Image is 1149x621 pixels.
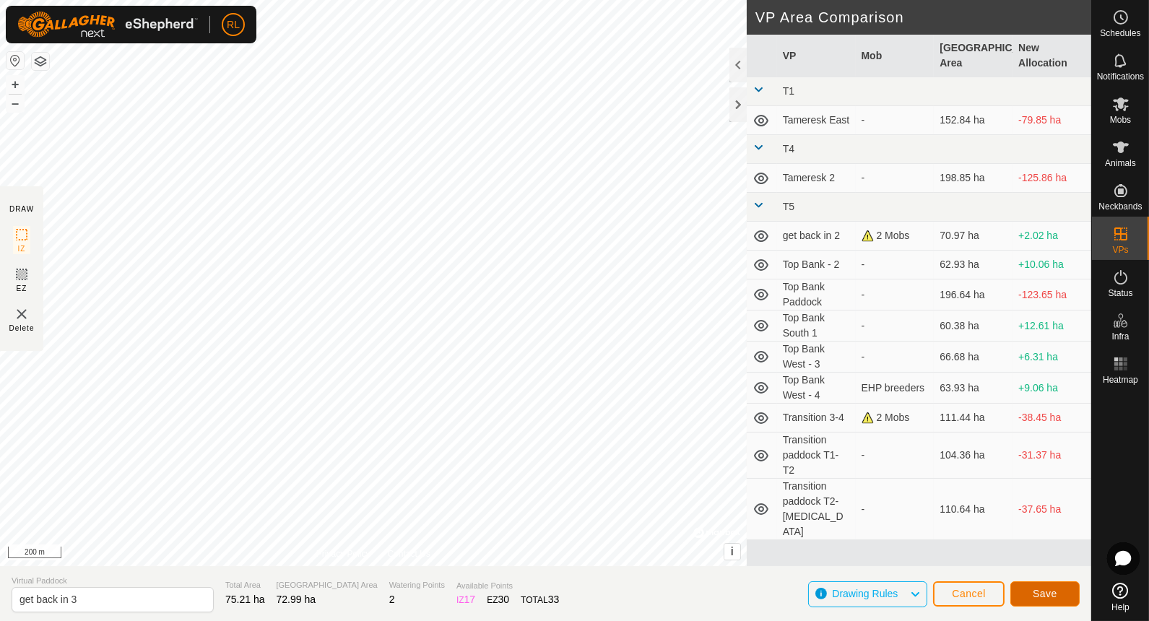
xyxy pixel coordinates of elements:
[934,404,1013,433] td: 111.44 ha
[1013,479,1091,540] td: -37.65 ha
[32,53,49,70] button: Map Layers
[934,251,1013,279] td: 62.93 ha
[1092,577,1149,617] a: Help
[1110,116,1131,124] span: Mobs
[730,545,733,557] span: i
[777,310,856,342] td: Top Bank South 1
[1105,159,1136,168] span: Animals
[1013,404,1091,433] td: -38.45 ha
[1033,588,1057,599] span: Save
[933,581,1005,607] button: Cancel
[13,305,30,323] img: VP
[1013,251,1091,279] td: +10.06 ha
[1013,164,1091,193] td: -125.86 ha
[862,113,929,128] div: -
[1108,289,1132,298] span: Status
[934,35,1013,77] th: [GEOGRAPHIC_DATA] Area
[934,310,1013,342] td: 60.38 ha
[777,251,856,279] td: Top Bank - 2
[227,17,240,32] span: RL
[862,228,929,243] div: 2 Mobs
[389,579,445,591] span: Watering Points
[498,594,510,605] span: 30
[1103,375,1138,384] span: Heatmap
[783,201,794,212] span: T5
[862,318,929,334] div: -
[521,592,559,607] div: TOTAL
[862,170,929,186] div: -
[862,287,929,303] div: -
[1013,279,1091,310] td: -123.65 ha
[1013,35,1091,77] th: New Allocation
[777,404,856,433] td: Transition 3-4
[17,283,27,294] span: EZ
[934,342,1013,373] td: 66.68 ha
[862,381,929,396] div: EHP breeders
[456,592,475,607] div: IZ
[18,243,26,254] span: IZ
[9,204,34,214] div: DRAW
[934,164,1013,193] td: 198.85 ha
[724,544,740,560] button: i
[1013,222,1091,251] td: +2.02 ha
[755,9,1091,26] h2: VP Area Comparison
[934,106,1013,135] td: 152.84 ha
[225,579,265,591] span: Total Area
[777,479,856,540] td: Transition paddock T2-[MEDICAL_DATA]
[777,222,856,251] td: get back in 2
[1013,342,1091,373] td: +6.31 ha
[832,588,898,599] span: Drawing Rules
[862,257,929,272] div: -
[316,547,370,560] a: Privacy Policy
[862,448,929,463] div: -
[777,106,856,135] td: Tameresk East
[6,52,24,69] button: Reset Map
[1111,603,1130,612] span: Help
[277,579,378,591] span: [GEOGRAPHIC_DATA] Area
[777,35,856,77] th: VP
[1098,202,1142,211] span: Neckbands
[6,76,24,93] button: +
[1013,433,1091,479] td: -31.37 ha
[277,594,316,605] span: 72.99 ha
[777,164,856,193] td: Tameresk 2
[17,12,198,38] img: Gallagher Logo
[934,222,1013,251] td: 70.97 ha
[1010,581,1080,607] button: Save
[1112,246,1128,254] span: VPs
[777,279,856,310] td: Top Bank Paddock
[9,323,35,334] span: Delete
[862,349,929,365] div: -
[783,143,794,155] span: T4
[487,592,509,607] div: EZ
[934,373,1013,404] td: 63.93 ha
[952,588,986,599] span: Cancel
[856,35,935,77] th: Mob
[934,279,1013,310] td: 196.64 ha
[389,594,395,605] span: 2
[1013,106,1091,135] td: -79.85 ha
[1100,29,1140,38] span: Schedules
[783,85,794,97] span: T1
[1013,373,1091,404] td: +9.06 ha
[777,342,856,373] td: Top Bank West - 3
[12,575,214,587] span: Virtual Paddock
[6,95,24,112] button: –
[456,580,559,592] span: Available Points
[777,433,856,479] td: Transition paddock T1-T2
[225,594,265,605] span: 75.21 ha
[1097,72,1144,81] span: Notifications
[862,502,929,517] div: -
[777,373,856,404] td: Top Bank West - 4
[1013,310,1091,342] td: +12.61 ha
[934,433,1013,479] td: 104.36 ha
[934,479,1013,540] td: 110.64 ha
[1111,332,1129,341] span: Infra
[388,547,430,560] a: Contact Us
[548,594,560,605] span: 33
[862,410,929,425] div: 2 Mobs
[464,594,476,605] span: 17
